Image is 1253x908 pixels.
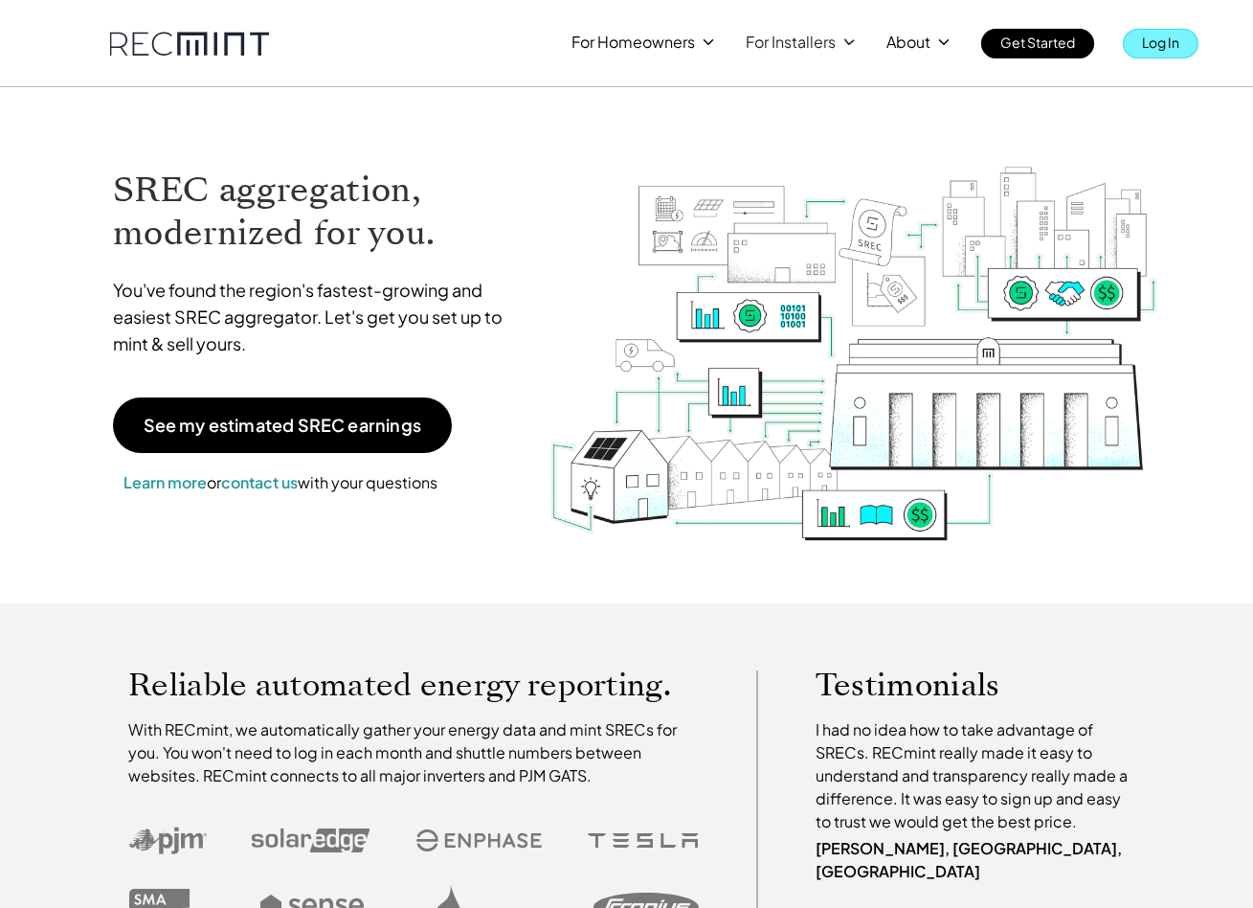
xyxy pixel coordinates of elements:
[128,670,699,699] p: Reliable automated energy reporting.
[746,29,836,56] p: For Installers
[1123,29,1198,58] a: Log In
[123,472,207,492] a: Learn more
[128,718,699,787] p: With RECmint, we automatically gather your energy data and mint SRECs for you. You won't need to ...
[113,397,452,453] a: See my estimated SREC earnings
[144,417,421,434] p: See my estimated SREC earnings
[1142,29,1179,56] p: Log In
[981,29,1094,58] a: Get Started
[571,29,695,56] p: For Homeowners
[221,472,298,492] a: contact us
[886,29,930,56] p: About
[1000,29,1075,56] p: Get Started
[113,470,448,495] p: or with your questions
[113,169,521,255] h1: SREC aggregation, modernized for you.
[816,837,1137,883] p: [PERSON_NAME], [GEOGRAPHIC_DATA], [GEOGRAPHIC_DATA]
[816,718,1137,833] p: I had no idea how to take advantage of SRECs. RECmint really made it easy to understand and trans...
[548,116,1159,546] img: RECmint value cycle
[113,277,521,357] p: You've found the region's fastest-growing and easiest SREC aggregator. Let's get you set up to mi...
[816,670,1101,699] p: Testimonials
